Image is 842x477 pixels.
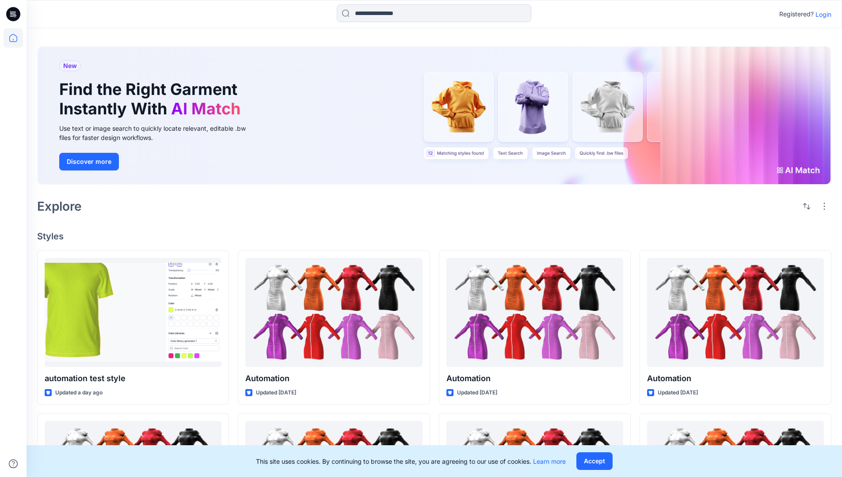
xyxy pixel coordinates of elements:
a: Automation [647,258,824,367]
p: Login [815,10,831,19]
h1: Find the Right Garment Instantly With [59,80,245,118]
h2: Explore [37,199,82,213]
a: Learn more [533,458,566,465]
div: Use text or image search to quickly locate relevant, editable .bw files for faster design workflows. [59,124,258,142]
p: Updated [DATE] [256,388,296,397]
a: Automation [245,258,422,367]
p: Automation [647,372,824,385]
span: AI Match [171,99,240,118]
button: Accept [576,452,613,470]
p: automation test style [45,372,221,385]
h4: Styles [37,231,831,242]
p: This site uses cookies. By continuing to browse the site, you are agreeing to our use of cookies. [256,457,566,466]
a: Automation [446,258,623,367]
p: Updated a day ago [55,388,103,397]
p: Registered? [779,9,814,19]
p: Updated [DATE] [457,388,497,397]
a: automation test style [45,258,221,367]
button: Discover more [59,153,119,170]
p: Automation [245,372,422,385]
span: New [63,61,77,71]
p: Updated [DATE] [658,388,698,397]
p: Automation [446,372,623,385]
